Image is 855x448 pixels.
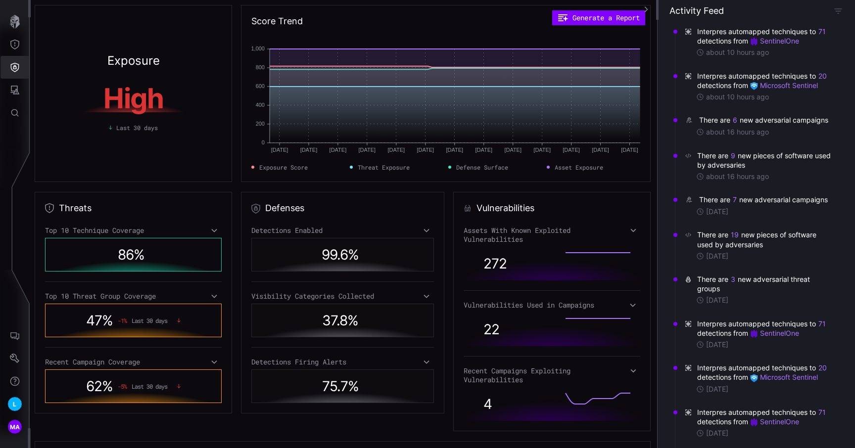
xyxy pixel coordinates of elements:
button: MA [0,415,29,438]
button: L [0,393,29,415]
span: L [13,399,16,409]
div: There are new adversarial threat groups [697,274,833,293]
div: There are new pieces of software used by adversaries [697,230,833,249]
time: about 16 hours ago [706,172,769,181]
time: [DATE] [706,429,728,438]
time: [DATE] [706,252,728,261]
span: MA [10,422,20,432]
span: 86 % [118,246,144,263]
text: [DATE] [592,147,609,153]
h2: Score Trend [251,15,303,27]
button: 71 [818,319,826,329]
text: [DATE] [329,147,346,153]
text: [DATE] [621,147,638,153]
div: Recent Campaign Coverage [45,358,222,366]
span: 37.8 % [322,312,358,329]
text: 200 [255,121,264,127]
span: Interpres automapped techniques to detections from [697,363,833,382]
time: [DATE] [706,207,728,216]
span: -5 % [118,383,127,390]
span: Defense Surface [456,163,508,172]
div: Top 10 Technique Coverage [45,226,222,235]
button: 6 [732,115,738,125]
button: 71 [818,27,826,37]
button: 7 [732,195,737,205]
div: There are new adversarial campaigns [699,115,830,125]
span: 75.7 % [322,378,359,395]
span: 4 [483,396,492,412]
text: [DATE] [358,147,376,153]
time: [DATE] [706,296,728,305]
div: Recent Campaigns Exploiting Vulnerabilities [464,366,640,384]
h2: Threats [59,202,92,214]
div: There are new pieces of software used by adversaries [697,151,833,170]
a: SentinelOne [750,37,799,45]
time: about 16 hours ago [706,128,769,136]
button: 9 [730,151,736,161]
a: SentinelOne [750,329,799,337]
h1: High [51,85,216,112]
button: Generate a Report [552,10,645,25]
text: 800 [255,64,264,70]
text: [DATE] [475,147,492,153]
img: Demo SentinelOne Singularity [750,38,758,45]
time: [DATE] [706,340,728,349]
span: Interpres automapped techniques to detections from [697,71,833,90]
div: Vulnerabilities Used in Campaigns [464,301,640,310]
text: [DATE] [300,147,317,153]
h2: Vulnerabilities [476,202,534,214]
img: Demo Microsoft Sentinel [750,82,758,90]
text: [DATE] [563,147,580,153]
text: [DATE] [417,147,434,153]
img: Demo SentinelOne Singularity [750,330,758,338]
span: -1 % [118,317,127,324]
div: Visibility Categories Collected [251,292,434,301]
a: Microsoft Sentinel [750,373,818,381]
span: Interpres automapped techniques to detections from [697,27,833,45]
img: Demo Microsoft Sentinel [750,374,758,382]
text: [DATE] [387,147,405,153]
time: about 10 hours ago [706,92,769,101]
a: SentinelOne [750,417,799,426]
text: 0 [262,139,265,145]
div: Assets With Known Exploited Vulnerabilities [464,226,640,244]
h2: Exposure [107,55,160,67]
span: Asset Exposure [555,163,603,172]
button: 19 [730,230,739,240]
a: Microsoft Sentinel [750,81,818,90]
text: 1,000 [251,45,265,51]
div: There are new adversarial campaigns [699,195,830,205]
span: Last 30 days [116,123,158,132]
span: 22 [483,321,499,338]
button: 3 [730,274,736,284]
button: 20 [818,363,827,373]
h4: Activity Feed [669,5,724,16]
span: Threat Exposure [358,163,410,172]
span: 99.6 % [322,246,359,263]
span: Last 30 days [132,383,167,390]
span: 272 [483,255,507,272]
time: [DATE] [706,385,728,394]
text: [DATE] [271,147,288,153]
text: [DATE] [446,147,463,153]
button: 20 [818,71,827,81]
button: 71 [818,407,826,417]
text: [DATE] [533,147,551,153]
span: Exposure Score [259,163,308,172]
text: 600 [255,83,264,89]
div: Detections Enabled [251,226,434,235]
div: Detections Firing Alerts [251,358,434,366]
span: Last 30 days [132,317,167,324]
span: 62 % [86,378,113,395]
text: 400 [255,102,264,108]
text: [DATE] [504,147,522,153]
h2: Defenses [265,202,304,214]
span: 47 % [86,312,113,329]
div: Top 10 Threat Group Coverage [45,292,222,301]
span: Interpres automapped techniques to detections from [697,319,833,338]
span: Interpres automapped techniques to detections from [697,407,833,426]
time: about 10 hours ago [706,48,769,57]
img: Demo SentinelOne Singularity [750,418,758,426]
